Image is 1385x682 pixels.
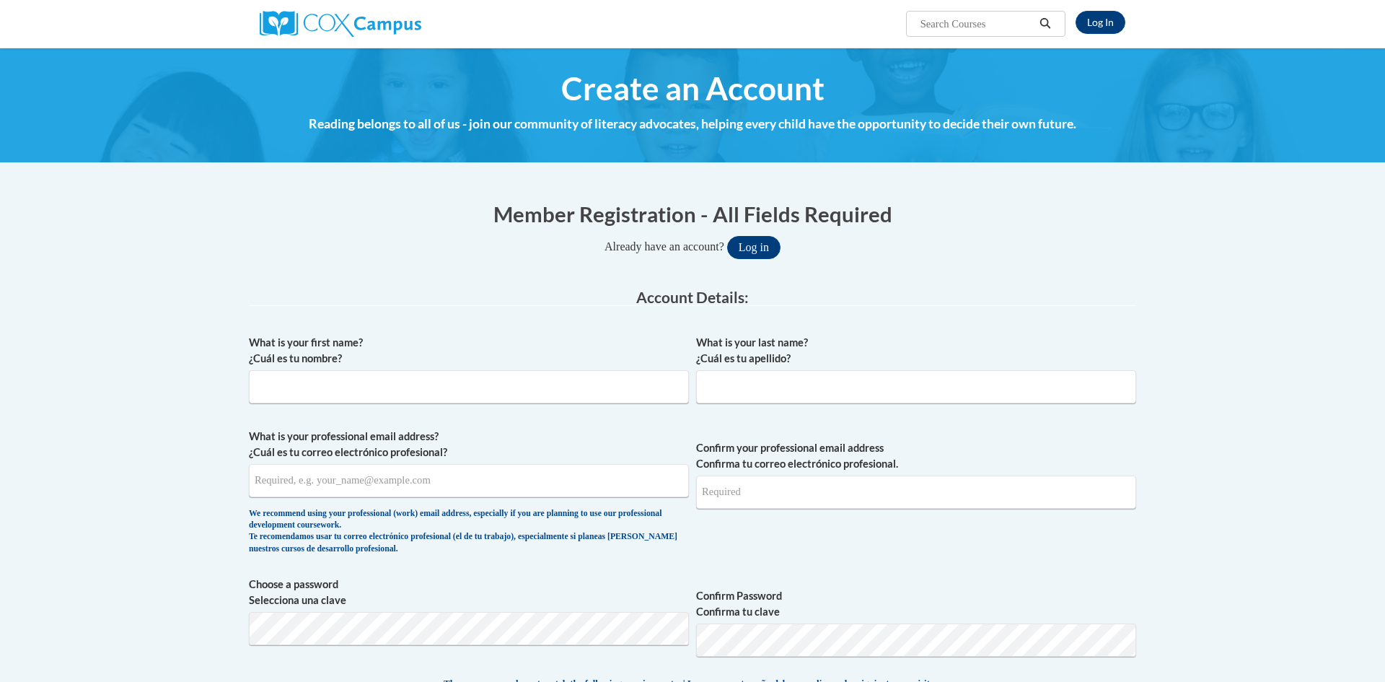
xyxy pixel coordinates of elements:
[249,199,1136,229] h1: Member Registration - All Fields Required
[696,440,1136,472] label: Confirm your professional email address Confirma tu correo electrónico profesional.
[727,236,781,259] button: Log in
[249,464,689,497] input: Metadata input
[249,508,689,556] div: We recommend using your professional (work) email address, especially if you are planning to use ...
[696,476,1136,509] input: Required
[696,370,1136,403] input: Metadata input
[696,588,1136,620] label: Confirm Password Confirma tu clave
[1076,11,1125,34] a: Log In
[249,335,689,367] label: What is your first name? ¿Cuál es tu nombre?
[636,288,749,306] span: Account Details:
[249,429,689,460] label: What is your professional email address? ¿Cuál es tu correo electrónico profesional?
[561,69,825,108] span: Create an Account
[249,370,689,403] input: Metadata input
[1034,15,1056,32] button: Search
[260,11,421,37] img: Cox Campus
[604,240,724,253] span: Already have an account?
[249,115,1136,134] h4: Reading belongs to all of us - join our community of literacy advocates, helping every child have...
[696,335,1136,367] label: What is your last name? ¿Cuál es tu apellido?
[919,15,1034,32] input: Search Courses
[249,577,689,608] label: Choose a password Selecciona una clave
